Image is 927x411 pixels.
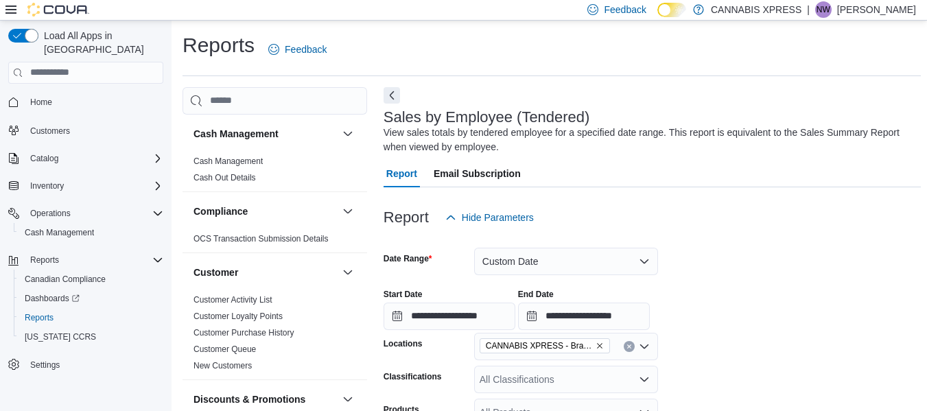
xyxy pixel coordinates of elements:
[384,109,590,126] h3: Sales by Employee (Tendered)
[183,32,255,59] h1: Reports
[25,178,69,194] button: Inventory
[25,121,163,139] span: Customers
[193,127,279,141] h3: Cash Management
[384,253,432,264] label: Date Range
[807,1,810,18] p: |
[3,120,169,140] button: Customers
[193,233,329,244] span: OCS Transaction Submission Details
[14,270,169,289] button: Canadian Compliance
[25,93,163,110] span: Home
[193,173,256,183] a: Cash Out Details
[183,231,367,253] div: Compliance
[193,294,272,305] span: Customer Activity List
[340,126,356,142] button: Cash Management
[25,123,75,139] a: Customers
[263,36,332,63] a: Feedback
[25,205,76,222] button: Operations
[3,204,169,223] button: Operations
[440,204,539,231] button: Hide Parameters
[193,127,337,141] button: Cash Management
[25,331,96,342] span: [US_STATE] CCRS
[25,150,163,167] span: Catalog
[30,255,59,266] span: Reports
[3,355,169,375] button: Settings
[193,392,337,406] button: Discounts & Promotions
[25,94,58,110] a: Home
[384,303,515,330] input: Press the down key to open a popover containing a calendar.
[19,271,163,287] span: Canadian Compliance
[25,178,163,194] span: Inventory
[486,339,593,353] span: CANNABIS XPRESS - Brampton (Veterans Drive)
[193,392,305,406] h3: Discounts & Promotions
[518,303,650,330] input: Press the down key to open a popover containing a calendar.
[25,357,65,373] a: Settings
[14,327,169,347] button: [US_STATE] CCRS
[19,329,102,345] a: [US_STATE] CCRS
[38,29,163,56] span: Load All Apps in [GEOGRAPHIC_DATA]
[193,172,256,183] span: Cash Out Details
[193,361,252,371] a: New Customers
[8,86,163,410] nav: Complex example
[384,371,442,382] label: Classifications
[25,312,54,323] span: Reports
[19,290,163,307] span: Dashboards
[837,1,916,18] p: [PERSON_NAME]
[624,341,635,352] button: Clear input
[25,274,106,285] span: Canadian Compliance
[711,1,801,18] p: CANNABIS XPRESS
[596,342,604,350] button: Remove CANNABIS XPRESS - Brampton (Veterans Drive) from selection in this group
[193,156,263,167] span: Cash Management
[193,266,238,279] h3: Customer
[386,160,417,187] span: Report
[19,329,163,345] span: Washington CCRS
[14,289,169,308] a: Dashboards
[19,309,59,326] a: Reports
[193,234,329,244] a: OCS Transaction Submission Details
[639,341,650,352] button: Open list of options
[30,360,60,371] span: Settings
[474,248,658,275] button: Custom Date
[657,3,686,17] input: Dark Mode
[462,211,534,224] span: Hide Parameters
[384,209,429,226] h3: Report
[25,227,94,238] span: Cash Management
[193,311,283,322] span: Customer Loyalty Points
[340,391,356,408] button: Discounts & Promotions
[14,223,169,242] button: Cash Management
[817,1,830,18] span: NW
[25,293,80,304] span: Dashboards
[193,204,337,218] button: Compliance
[193,156,263,166] a: Cash Management
[3,176,169,196] button: Inventory
[193,295,272,305] a: Customer Activity List
[340,203,356,220] button: Compliance
[193,266,337,279] button: Customer
[193,204,248,218] h3: Compliance
[3,92,169,112] button: Home
[183,153,367,191] div: Cash Management
[3,149,169,168] button: Catalog
[19,271,111,287] a: Canadian Compliance
[193,327,294,338] span: Customer Purchase History
[19,309,163,326] span: Reports
[815,1,832,18] div: Nathan Wilson
[604,3,646,16] span: Feedback
[518,289,554,300] label: End Date
[384,87,400,104] button: Next
[434,160,521,187] span: Email Subscription
[19,224,99,241] a: Cash Management
[183,292,367,379] div: Customer
[384,289,423,300] label: Start Date
[30,126,70,137] span: Customers
[3,250,169,270] button: Reports
[30,153,58,164] span: Catalog
[384,126,914,154] div: View sales totals by tendered employee for a specified date range. This report is equivalent to t...
[193,328,294,338] a: Customer Purchase History
[193,344,256,355] span: Customer Queue
[25,205,163,222] span: Operations
[19,290,85,307] a: Dashboards
[384,338,423,349] label: Locations
[25,356,163,373] span: Settings
[193,312,283,321] a: Customer Loyalty Points
[193,360,252,371] span: New Customers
